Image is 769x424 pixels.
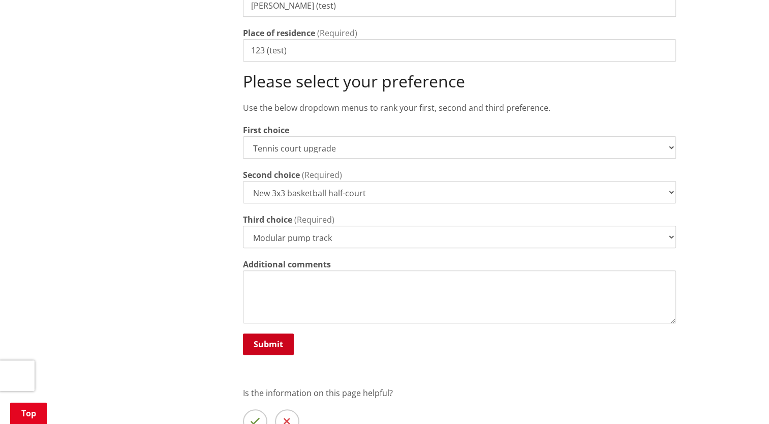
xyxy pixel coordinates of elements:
[243,387,676,399] p: Is the information on this page helpful?
[243,124,289,136] label: First choice
[722,381,759,418] iframe: Messenger Launcher
[294,214,334,225] span: (Required)
[302,169,342,180] span: (Required)
[243,258,331,270] label: Additional comments
[243,334,294,355] button: Submit
[243,72,676,91] h2: Please select your preference
[243,214,292,226] label: Third choice
[243,169,300,181] label: Second choice
[10,403,47,424] a: Top
[243,27,315,39] label: Place of residence
[317,27,357,39] span: (Required)
[243,102,676,114] p: Use the below dropdown menus to rank your first, second and third preference.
